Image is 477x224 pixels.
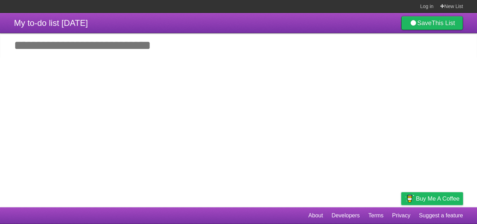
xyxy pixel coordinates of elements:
[419,209,463,222] a: Suggest a feature
[392,209,410,222] a: Privacy
[368,209,384,222] a: Terms
[14,18,88,28] span: My to-do list [DATE]
[308,209,323,222] a: About
[401,192,463,205] a: Buy me a coffee
[416,193,460,205] span: Buy me a coffee
[331,209,360,222] a: Developers
[405,193,414,204] img: Buy me a coffee
[432,20,455,27] b: This List
[401,16,463,30] a: SaveThis List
